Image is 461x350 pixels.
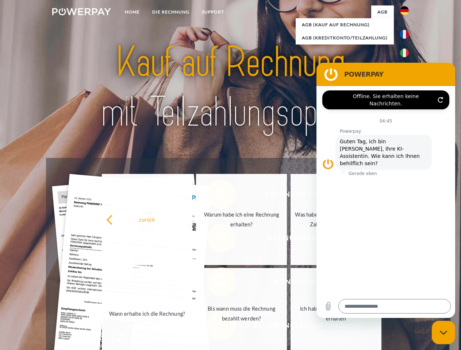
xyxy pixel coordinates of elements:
a: Home [119,5,146,19]
img: it [400,48,409,57]
iframe: Schaltfläche zum Öffnen des Messaging-Fensters; Konversation läuft [432,321,455,344]
div: Warum habe ich eine Rechnung erhalten? [200,210,283,229]
img: de [400,6,409,15]
img: title-powerpay_de.svg [70,35,391,140]
a: agb [371,5,394,19]
div: Ich habe nur eine Teillieferung erhalten [295,304,377,323]
a: Was habe ich noch offen, ist meine Zahlung eingegangen? [291,174,381,265]
a: AGB (Kreditkonto/Teilzahlung) [296,31,394,44]
img: logo-powerpay-white.svg [52,8,111,15]
div: Bis wann muss die Rechnung bezahlt werden? [200,304,283,323]
a: AGB (Kauf auf Rechnung) [296,18,394,31]
div: zurück [106,214,188,224]
a: SUPPORT [196,5,230,19]
div: Was habe ich noch offen, ist meine Zahlung eingegangen? [295,210,377,229]
iframe: Messaging-Fenster [316,63,455,318]
a: DIE RECHNUNG [146,5,196,19]
div: Wann erhalte ich die Rechnung? [106,308,188,318]
img: fr [400,30,409,39]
